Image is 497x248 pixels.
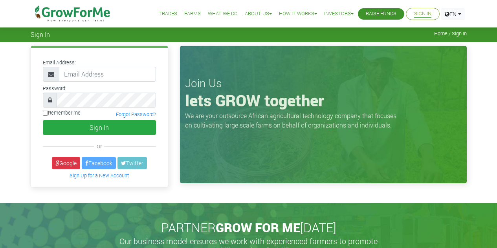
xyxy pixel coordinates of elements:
h1: lets GROW together [185,91,462,110]
h3: Join Us [185,77,462,90]
label: Email Address: [43,59,76,66]
h2: PARTNER [DATE] [34,220,464,235]
div: or [43,141,156,151]
input: Email Address [59,67,156,82]
a: Sign Up for a New Account [70,172,129,179]
span: Sign In [31,31,50,38]
a: Sign In [414,10,431,18]
span: GROW FOR ME [216,219,300,236]
label: Password: [43,85,66,92]
button: Sign In [43,120,156,135]
a: Farms [184,10,201,18]
a: Raise Funds [366,10,396,18]
a: Trades [159,10,177,18]
a: EN [441,8,465,20]
a: Forgot Password? [116,111,156,117]
a: What We Do [208,10,238,18]
span: Home / Sign In [434,31,467,36]
a: Google [52,157,80,169]
input: Remember me [43,111,48,116]
a: About Us [245,10,272,18]
p: We are your outsource African agricultural technology company that focuses on cultivating large s... [185,111,401,130]
label: Remember me [43,109,81,117]
a: Investors [324,10,354,18]
a: How it Works [279,10,317,18]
